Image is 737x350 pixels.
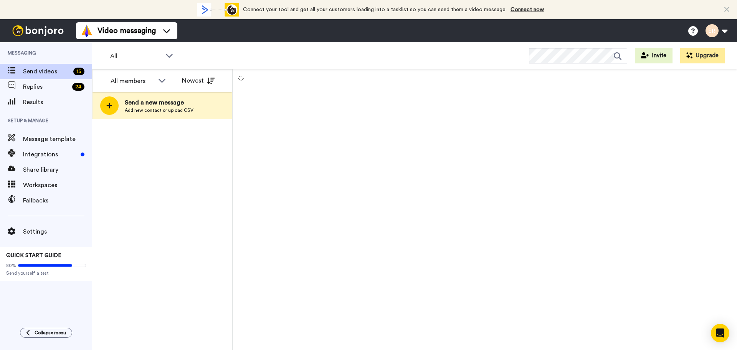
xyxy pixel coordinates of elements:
span: Video messaging [97,25,156,36]
img: vm-color.svg [81,25,93,37]
div: Open Intercom Messenger [711,324,729,342]
span: Send a new message [125,98,193,107]
button: Upgrade [680,48,725,63]
span: Settings [23,227,92,236]
div: animation [197,3,239,17]
span: Integrations [23,150,78,159]
span: Results [23,98,92,107]
div: 24 [72,83,84,91]
span: Fallbacks [23,196,92,205]
span: Collapse menu [35,330,66,336]
div: All members [111,76,154,86]
div: 15 [73,68,84,75]
span: Replies [23,82,69,91]
span: Message template [23,134,92,144]
span: Connect your tool and get all your customers loading into a tasklist so you can send them a video... [243,7,507,12]
span: 80% [6,262,16,269]
span: Send yourself a test [6,270,86,276]
span: All [110,51,162,61]
button: Collapse menu [20,328,72,338]
a: Connect now [511,7,544,12]
span: Send videos [23,67,70,76]
span: QUICK START GUIDE [6,253,61,258]
span: Share library [23,165,92,174]
span: Add new contact or upload CSV [125,107,193,113]
img: bj-logo-header-white.svg [9,25,67,36]
button: Invite [635,48,673,63]
button: Newest [176,73,220,88]
span: Workspaces [23,181,92,190]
